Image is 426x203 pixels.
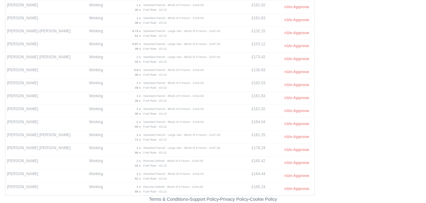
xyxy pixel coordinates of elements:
td: £164.04 [237,118,267,131]
small: Fuel Rate - £0.22 [143,190,167,193]
strong: 32 x [135,164,141,167]
small: Standard Parcel - Block of 9 Hours - £154.00 [143,120,204,124]
strong: 0.73 x [132,29,141,33]
td: [PERSON_NAME] [5,14,88,27]
strong: 1 x [137,55,141,59]
small: Fuel Rate - £0.22 [143,125,167,128]
small: Fuel Rate - £0.22 [143,164,167,167]
td: Working [87,144,108,157]
strong: 1 x [137,3,141,7]
button: Un-Approve [281,41,313,51]
small: Standard Parcel - Block of 9 Hours - £154.00 [143,68,204,72]
td: £132.15 [237,27,267,40]
td: £160.42 [237,157,267,170]
strong: 1 x [137,146,141,149]
small: Standard Parcel - Large Van - Block of 9 Hours - £167.00 [143,29,220,33]
td: Working [87,53,108,66]
small: Fuel Rate - £0.22 [143,60,167,63]
small: Fuel Rate - £0.22 [143,47,167,50]
small: Standard Parcel - Large Van - Block of 9 Hours - £167.00 [143,146,220,149]
td: £161.02 [237,105,267,118]
td: Working [87,157,108,170]
td: [PERSON_NAME] [5,92,88,105]
td: £161.02 [237,1,267,14]
td: Working [87,40,108,53]
strong: 32 x [135,60,141,63]
strong: 51 x [135,34,141,37]
strong: 39 x [135,99,141,102]
td: Working [87,92,108,105]
strong: 1 x [137,81,141,85]
td: £173.42 [237,53,267,66]
strong: 1 x [137,107,141,111]
strong: 38 x [135,21,141,24]
strong: 1 x [137,185,141,188]
small: Fuel Rate - £0.22 [143,34,167,37]
td: [PERSON_NAME] [5,105,88,118]
td: [PERSON_NAME] [5,66,88,79]
strong: 1 x [137,159,141,162]
td: £164.44 [237,170,267,183]
small: Standard Parcel - Block of 9 Hours - £154.00 [143,81,204,85]
strong: 56 x [135,190,141,193]
td: Working [87,79,108,92]
small: Remote Debrief - Block of 9 Hours - £154.00 [143,185,203,188]
a: Support Policy [190,197,219,202]
button: Un-Approve [281,145,313,155]
small: Standard Parcel - Block of 9 Hours - £154.00 [143,172,204,175]
strong: 52 x [135,177,141,180]
td: £161.63 [237,14,267,27]
td: £162.03 [237,79,267,92]
strong: 0.8 x [134,68,141,72]
td: Working [87,131,108,144]
small: Fuel Rate - £0.22 [143,138,167,141]
td: £130.83 [237,66,267,79]
td: Working [87,118,108,131]
div: - - - [33,196,394,203]
small: Standard Parcel - Block of 9 Hours - £154.00 [143,16,204,20]
iframe: Chat Widget [394,173,426,203]
button: Un-Approve [281,67,313,77]
button: Un-Approve [281,132,313,142]
button: Un-Approve [281,80,313,90]
a: Cookie Policy [250,197,277,202]
small: Standard Parcel - Block of 9 Hours - £154.00 [143,107,204,111]
small: Fuel Rate - £0.22 [143,99,167,102]
strong: 1 x [137,120,141,124]
td: £161.83 [237,92,267,105]
td: [PERSON_NAME]-[PERSON_NAME] [5,27,88,40]
strong: 40 x [135,86,141,89]
small: Standard Parcel - Large Van - Block of 9 Hours - £167.00 [143,133,220,136]
td: [PERSON_NAME] [5,170,88,183]
button: Un-Approve [281,106,313,116]
td: £181.25 [237,131,267,144]
td: Working [87,183,108,196]
small: Fuel Rate - £0.22 [143,177,167,180]
small: Standard Parcel - Large Van - Block of 9 Hours - £167.00 [143,55,220,59]
a: Privacy Policy [220,197,248,202]
td: [PERSON_NAME] [5,118,88,131]
strong: 35 x [135,8,141,11]
button: Un-Approve [281,16,313,25]
strong: 35 x [135,112,141,115]
td: [PERSON_NAME] [5,183,88,196]
button: Un-Approve [281,29,313,38]
td: Working [87,1,108,14]
small: Standard Parcel - Large Van - Block of 9 Hours - £167.00 [143,42,220,46]
small: Fuel Rate - £0.22 [143,112,167,115]
td: £165.24 [237,183,267,196]
strong: 1 x [137,133,141,136]
td: Working [87,27,108,40]
small: Fuel Rate - £0.22 [143,73,167,76]
strong: 71 x [135,138,141,141]
td: [PERSON_NAME] [5,40,88,53]
strong: 1 x [137,16,141,20]
button: Un-Approve [281,3,313,12]
button: Un-Approve [281,54,313,64]
td: [PERSON_NAME] [PERSON_NAME] [5,53,88,66]
button: Un-Approve [281,158,313,168]
strong: 50 x [135,125,141,128]
td: Working [87,170,108,183]
small: Fuel Rate - £0.22 [143,21,167,24]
